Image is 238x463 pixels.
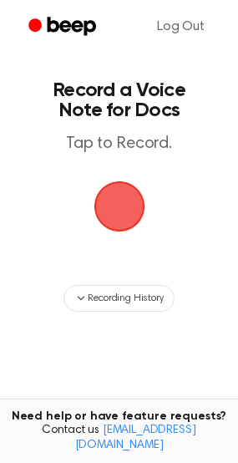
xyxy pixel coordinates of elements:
[30,80,208,120] h1: Record a Voice Note for Docs
[17,11,111,43] a: Beep
[140,7,221,47] a: Log Out
[88,291,163,306] span: Recording History
[94,181,144,231] button: Beep Logo
[75,425,196,451] a: [EMAIL_ADDRESS][DOMAIN_NAME]
[10,424,228,453] span: Contact us
[63,285,174,312] button: Recording History
[30,134,208,155] p: Tap to Record.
